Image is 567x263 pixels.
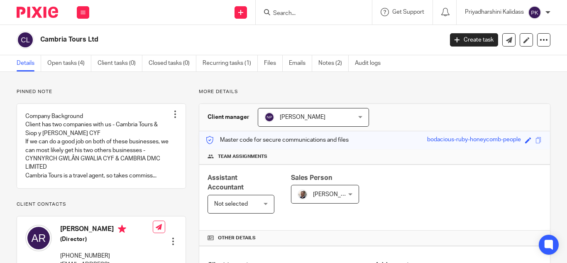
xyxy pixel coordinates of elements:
p: Client contacts [17,201,186,208]
img: Pixie [17,7,58,18]
span: [PERSON_NAME] [313,192,359,197]
h2: Cambria Tours Ltd [40,35,358,44]
a: Emails [289,55,312,71]
span: Other details [218,235,256,241]
h5: (Director) [60,235,153,243]
img: svg%3E [528,6,541,19]
p: Master code for secure communications and files [205,136,349,144]
i: Primary [118,225,126,233]
div: bodacious-ruby-honeycomb-people [427,135,521,145]
a: Recurring tasks (1) [203,55,258,71]
a: Files [264,55,283,71]
span: [PERSON_NAME] [280,114,325,120]
p: [PHONE_NUMBER] [60,252,153,260]
a: Client tasks (0) [98,55,142,71]
a: Create task [450,33,498,47]
img: svg%3E [264,112,274,122]
input: Search [272,10,347,17]
a: Notes (2) [318,55,349,71]
img: svg%3E [25,225,52,251]
span: Not selected [214,201,248,207]
span: Team assignments [218,153,267,160]
p: More details [199,88,550,95]
a: Closed tasks (0) [149,55,196,71]
img: svg%3E [17,31,34,49]
p: Pinned note [17,88,186,95]
span: Assistant Accountant [208,175,244,191]
a: Audit logs [355,55,387,71]
span: Sales Person [291,175,332,181]
span: Get Support [392,9,424,15]
a: Details [17,55,41,71]
h4: [PERSON_NAME] [60,225,153,235]
p: Priyadharshini Kalidass [465,8,524,16]
a: Open tasks (4) [47,55,91,71]
h3: Client manager [208,113,249,121]
img: Matt%20Circle.png [298,189,308,199]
